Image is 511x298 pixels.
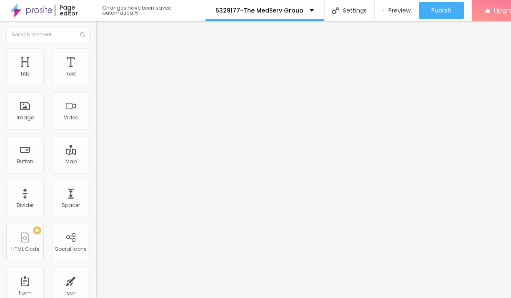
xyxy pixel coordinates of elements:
span: Preview [388,7,411,14]
div: Text [66,71,76,77]
div: Title [20,71,30,77]
input: Search element [6,27,90,42]
img: Icone [80,32,85,37]
div: Page editor [55,5,94,16]
div: Spacer [62,202,80,208]
img: view-1.svg [383,7,384,14]
button: Publish [419,2,464,19]
div: Map [65,159,77,164]
div: Social Icons [55,246,87,252]
img: Icone [332,7,339,14]
button: Preview [375,2,419,19]
div: HTML Code [11,246,39,252]
div: Icon [65,290,77,296]
div: Form [19,290,32,296]
div: Image [17,115,34,121]
div: Video [64,115,78,121]
span: Publish [431,7,451,14]
div: Divider [17,202,34,208]
div: Button [17,159,33,164]
div: Changes have been saved automatically [102,5,205,15]
p: 5329177-The MedServ Group [215,8,303,13]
